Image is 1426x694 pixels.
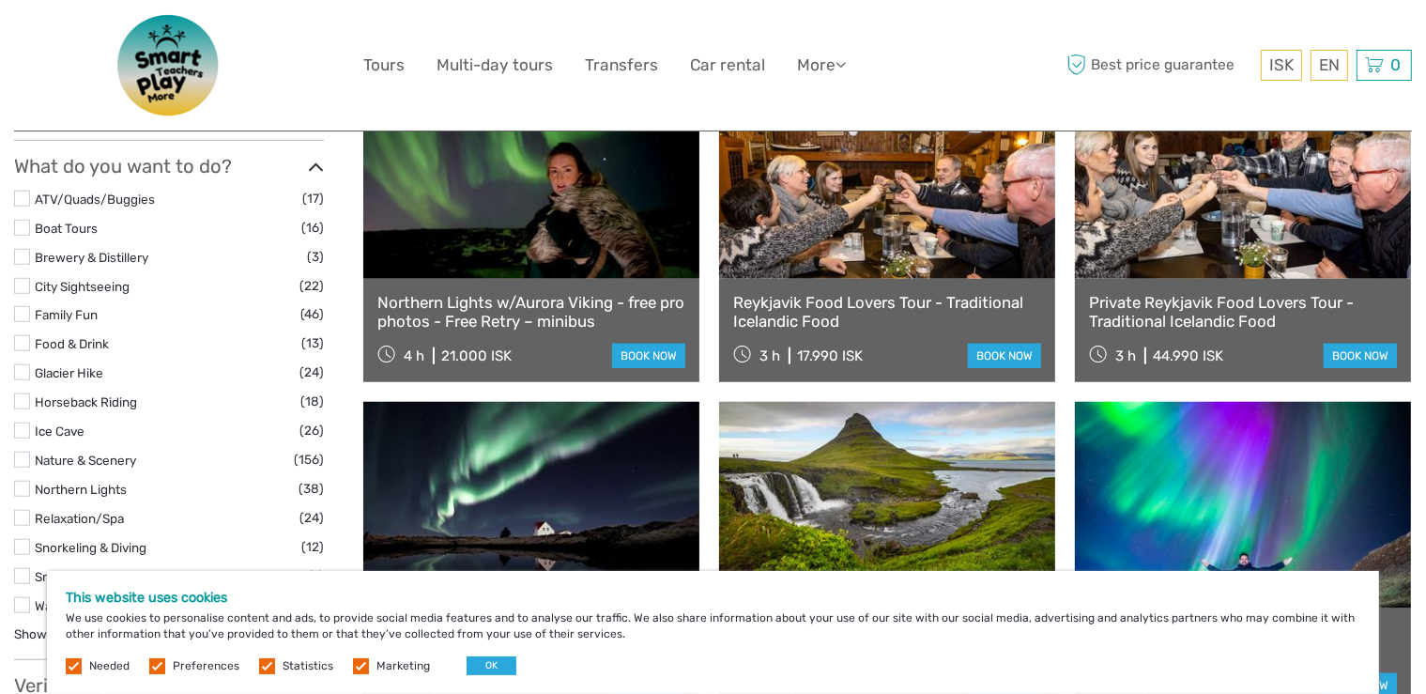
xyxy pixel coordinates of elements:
[35,598,108,613] a: Walking Tour
[441,347,512,364] div: 21.000 ISK
[35,540,146,555] a: Snorkeling & Diving
[35,394,137,409] a: Horseback Riding
[759,347,780,364] span: 3 h
[300,391,324,412] span: (18)
[14,626,62,641] a: Show all
[363,52,405,79] a: Tours
[404,347,424,364] span: 4 h
[26,33,212,48] p: We're away right now. Please check back later!
[173,658,239,674] label: Preferences
[968,344,1041,368] a: book now
[299,362,324,383] span: (24)
[299,275,324,297] span: (22)
[797,52,846,79] a: More
[35,307,98,322] a: Family Fun
[35,424,84,439] a: Ice Cave
[216,29,238,52] button: Open LiveChat chat widget
[35,279,130,294] a: City Sightseeing
[1324,344,1397,368] a: book now
[35,453,136,468] a: Nature & Scenery
[1089,293,1397,332] a: Private Reykjavik Food Lovers Tour - Traditional Icelandic Food
[283,658,333,674] label: Statistics
[1269,55,1294,74] span: ISK
[1115,347,1136,364] span: 3 h
[35,336,109,351] a: Food & Drink
[301,536,324,558] span: (12)
[1153,347,1223,364] div: 44.990 ISK
[66,590,1360,606] h5: This website uses cookies
[14,155,324,177] h3: What do you want to do?
[377,293,685,332] a: Northern Lights w/Aurora Viking - free pro photos - Free Retry – minibus
[301,217,324,239] span: (16)
[47,571,1379,694] div: We use cookies to personalise content and ads, to provide social media features and to analyse ou...
[294,449,324,470] span: (156)
[299,507,324,529] span: (24)
[1063,50,1256,81] span: Best price guarantee
[733,293,1041,332] a: Reykjavik Food Lovers Tour - Traditional Icelandic Food
[299,420,324,441] span: (26)
[1388,55,1403,74] span: 0
[300,303,324,325] span: (46)
[612,344,685,368] a: book now
[301,332,324,354] span: (13)
[35,511,124,526] a: Relaxation/Spa
[35,365,103,380] a: Glacier Hike
[308,565,324,587] span: (7)
[89,658,130,674] label: Needed
[437,52,553,79] a: Multi-day tours
[35,221,98,236] a: Boat Tours
[302,188,324,209] span: (17)
[307,246,324,268] span: (3)
[35,569,107,584] a: Snowmobile
[1311,50,1348,81] div: EN
[94,14,244,116] img: 3577-08614e58-788b-417f-8607-12aa916466bf_logo_big.png
[467,656,516,675] button: OK
[797,347,863,364] div: 17.990 ISK
[299,478,324,500] span: (38)
[35,192,155,207] a: ATV/Quads/Buggies
[585,52,658,79] a: Transfers
[690,52,765,79] a: Car rental
[35,482,127,497] a: Northern Lights
[35,250,148,265] a: Brewery & Distillery
[376,658,430,674] label: Marketing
